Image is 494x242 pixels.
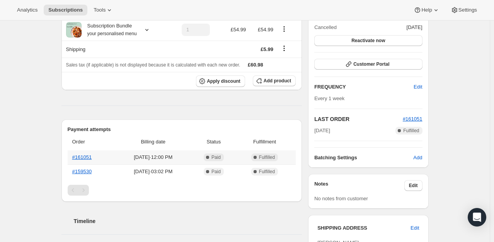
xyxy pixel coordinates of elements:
[68,126,296,133] h2: Payment attempts
[259,154,275,160] span: Fulfilled
[238,138,291,146] span: Fulfillment
[66,22,82,37] img: product img
[314,180,404,191] h3: Notes
[230,27,246,32] span: £54.99
[278,25,290,33] button: Product actions
[66,62,240,68] span: Sales tax (if applicable) is not displayed because it is calculated with each new order.
[72,154,92,160] a: #161051
[421,7,432,13] span: Help
[211,154,221,160] span: Paid
[409,5,444,15] button: Help
[207,78,240,84] span: Apply discount
[403,115,422,123] button: #161051
[87,31,137,36] small: your personalised menu
[94,7,106,13] span: Tools
[72,169,92,174] a: #159530
[314,35,422,46] button: Reactivate now
[314,154,413,162] h6: Batching Settings
[314,59,422,70] button: Customer Portal
[44,5,87,15] button: Subscriptions
[89,5,118,15] button: Tools
[314,115,403,123] h2: LAST ORDER
[17,7,37,13] span: Analytics
[117,138,190,146] span: Billing date
[314,83,414,91] h2: FREQUENCY
[409,152,427,164] button: Add
[458,7,477,13] span: Settings
[264,78,291,84] span: Add product
[314,196,368,201] span: No notes from customer
[414,83,422,91] span: Edit
[61,41,167,58] th: Shipping
[446,5,482,15] button: Settings
[261,46,273,52] span: £5.99
[82,22,137,37] div: Subscription Bundle
[196,75,245,87] button: Apply discount
[317,224,411,232] h3: SHIPPING ADDRESS
[468,208,486,227] div: Open Intercom Messenger
[117,168,190,176] span: [DATE] · 03:02 PM
[411,224,419,232] span: Edit
[314,95,344,101] span: Every 1 week
[314,127,330,135] span: [DATE]
[12,5,42,15] button: Analytics
[409,182,418,189] span: Edit
[68,133,115,150] th: Order
[194,138,233,146] span: Status
[68,185,296,196] nav: Pagination
[409,81,427,93] button: Edit
[48,7,83,13] span: Subscriptions
[407,24,422,31] span: [DATE]
[211,169,221,175] span: Paid
[353,61,389,67] span: Customer Portal
[259,169,275,175] span: Fulfilled
[413,154,422,162] span: Add
[404,180,422,191] button: Edit
[403,116,422,122] a: #161051
[406,222,424,234] button: Edit
[258,27,273,32] span: £54.99
[248,62,263,68] span: £60.98
[278,44,290,53] button: Shipping actions
[314,24,337,31] span: Cancelled
[351,37,385,44] span: Reactivate now
[117,153,190,161] span: [DATE] · 12:00 PM
[74,217,302,225] h2: Timeline
[403,128,419,134] span: Fulfilled
[253,75,296,86] button: Add product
